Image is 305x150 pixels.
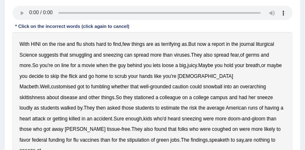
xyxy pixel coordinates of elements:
[91,84,110,90] b: fumbling
[115,73,127,79] b: scrub
[50,73,59,79] b: skip
[123,95,132,100] b: they
[82,62,95,68] b: movie
[103,52,123,58] b: sneezing
[32,116,45,122] b: attack
[271,137,275,143] b: to
[267,116,277,122] b: than
[155,41,160,47] b: as
[57,41,65,47] b: rise
[60,95,78,100] b: disease
[70,52,92,58] b: smuggling
[66,137,72,143] b: for
[245,137,252,143] b: are
[239,95,247,100] b: had
[32,62,38,68] b: So
[79,73,87,79] b: and
[47,116,51,122] b: or
[161,41,181,47] b: terrifying
[182,95,188,100] b: on
[237,137,244,143] b: say
[249,95,256,100] b: her
[189,105,197,111] b: risk
[179,62,186,68] b: big
[119,137,126,143] b: the
[246,52,260,58] b: germs
[265,105,280,111] b: having
[20,52,37,58] b: Science
[191,52,202,58] b: They
[49,41,56,47] b: the
[87,116,92,122] b: an
[161,105,180,111] b: estimate
[240,84,266,90] b: overarching
[47,95,59,100] b: about
[83,41,95,47] b: shots
[86,84,90,90] b: to
[190,84,202,90] b: could
[203,116,214,122] b: were
[256,41,275,47] b: liturgical
[208,41,211,47] b: a
[194,95,209,100] b: college
[31,41,41,47] b: HINI
[209,137,229,143] b: speaketh
[182,41,187,47] b: as
[240,41,255,47] b: journal
[207,105,225,111] b: average
[197,41,207,47] b: now
[212,126,231,132] b: coughed
[277,126,281,132] b: to
[203,84,222,90] b: snowball
[191,137,208,143] b: findings
[127,62,142,68] b: behind
[154,126,167,132] b: found
[261,52,269,58] b: and
[20,105,33,111] b: loudly
[116,95,122,100] b: So
[189,126,199,132] b: who
[126,116,142,122] b: enough
[232,41,239,47] b: the
[267,62,282,68] b: maybe
[189,95,192,100] b: a
[112,137,118,143] b: for
[257,95,273,100] b: sneeze
[214,52,229,58] b: spread
[107,126,120,132] b: tissue
[118,62,126,68] b: guy
[69,73,77,79] b: flick
[60,73,68,79] b: the
[163,73,176,79] b: you're
[182,116,202,122] b: sneezing
[224,62,233,68] b: hold
[96,62,108,68] b: when
[200,126,211,132] b: were
[240,52,245,58] b: of
[121,126,130,132] b: free
[281,105,284,111] b: a
[29,73,43,79] b: decide
[60,105,76,111] b: walked
[150,52,161,58] b: more
[239,126,250,132] b: were
[51,84,76,90] b: customised
[42,41,48,47] b: on
[199,105,206,111] b: the
[140,84,149,90] b: well
[20,95,45,100] b: skittishness
[20,73,28,79] b: you
[252,126,263,132] b: more
[40,105,59,111] b: students
[40,84,50,90] b: Well
[110,62,117,68] b: the
[96,105,106,111] b: then
[96,73,108,79] b: home
[71,62,76,68] b: for
[93,52,102,58] b: and
[232,126,238,132] b: on
[178,126,188,132] b: folks
[187,62,197,68] b: juicy
[78,105,83,111] b: by
[76,41,82,47] b: flu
